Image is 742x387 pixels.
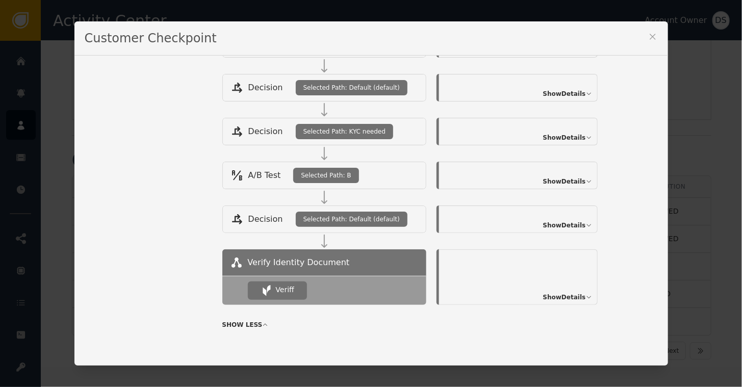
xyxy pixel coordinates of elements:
span: Show Details [543,177,586,186]
div: Customer Checkpoint [74,21,668,56]
span: Selected Path: Default (default) [303,215,400,224]
span: Show Details [543,89,586,98]
span: Show Details [543,293,586,302]
span: Show Details [543,133,586,142]
span: Selected Path: Default (default) [303,83,400,92]
span: Decision [248,213,283,225]
span: Show Details [543,221,586,230]
span: A/B Test [248,169,281,182]
span: Selected Path: B [301,171,351,180]
div: Veriff [276,285,294,295]
span: Decision [248,82,283,94]
span: SHOW LESS [222,320,263,329]
span: Decision [248,125,283,138]
span: Verify Identity Document [248,256,350,269]
span: Selected Path: KYC needed [303,127,386,136]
